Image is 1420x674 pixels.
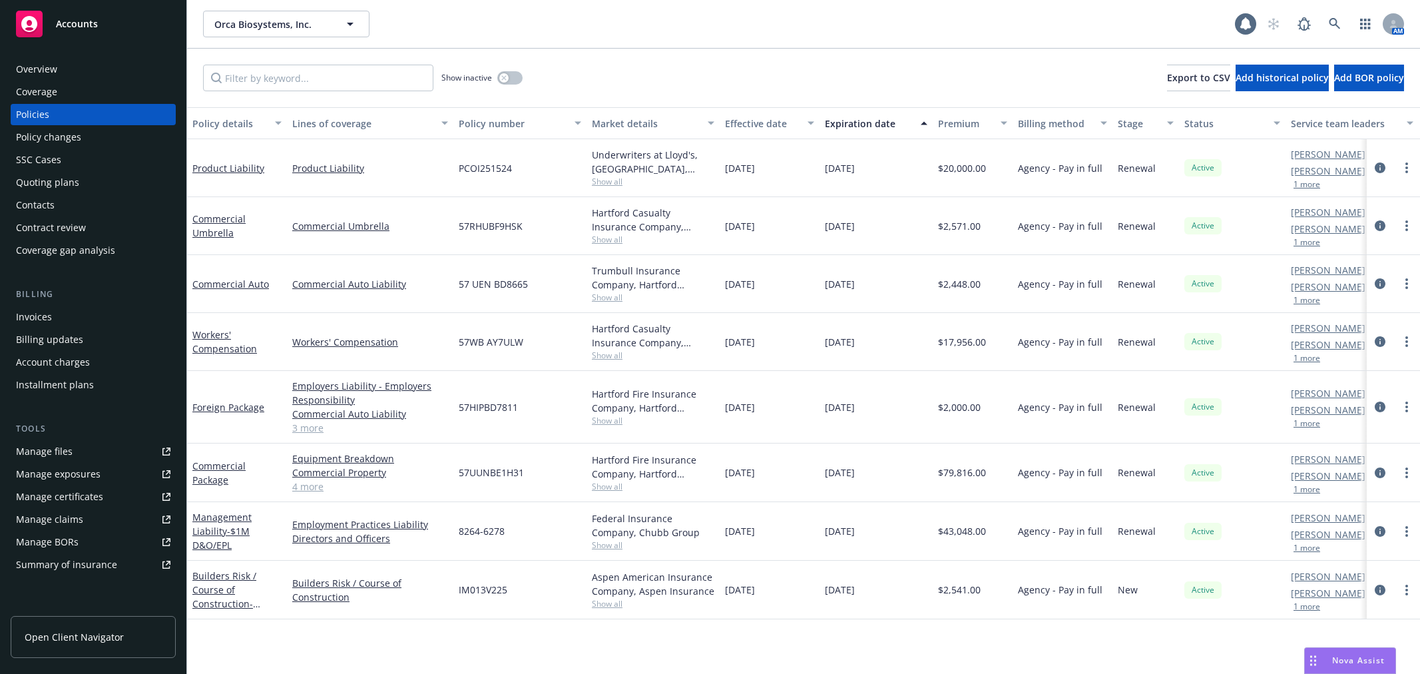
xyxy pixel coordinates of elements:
span: [DATE] [825,335,855,349]
div: Hartford Casualty Insurance Company, Hartford Insurance Group [592,206,714,234]
a: Switch app [1352,11,1379,37]
button: Policy number [453,107,587,139]
span: Add historical policy [1236,71,1329,84]
div: Aspen American Insurance Company, Aspen Insurance [592,570,714,598]
button: Premium [933,107,1013,139]
a: Employment Practices Liability [292,517,448,531]
span: Active [1190,584,1216,596]
span: [DATE] [825,400,855,414]
span: Renewal [1118,524,1156,538]
a: [PERSON_NAME] [1291,164,1365,178]
div: Underwriters at Lloyd's, [GEOGRAPHIC_DATA], [PERSON_NAME] of London, CRC Group [592,148,714,176]
a: Workers' Compensation [192,328,257,355]
span: 57UUNBE1H31 [459,466,524,480]
span: Agency - Pay in full [1018,466,1102,480]
button: 1 more [1294,420,1320,428]
span: Open Client Navigator [25,630,124,644]
a: Start snowing [1260,11,1287,37]
button: 1 more [1294,544,1320,552]
span: Show all [592,481,714,492]
a: Manage certificates [11,486,176,507]
div: Status [1184,117,1266,131]
span: [DATE] [725,335,755,349]
button: Market details [587,107,720,139]
span: Agency - Pay in full [1018,524,1102,538]
span: Show all [592,350,714,361]
span: Active [1190,467,1216,479]
a: Policies [11,104,176,125]
span: 57HIPBD7811 [459,400,518,414]
span: 57RHUBF9HSK [459,219,523,233]
div: Policy details [192,117,267,131]
a: circleInformation [1372,160,1388,176]
span: Renewal [1118,277,1156,291]
a: [PERSON_NAME] [1291,469,1365,483]
a: circleInformation [1372,582,1388,598]
span: Active [1190,525,1216,537]
div: Quoting plans [16,172,79,193]
div: Market details [592,117,700,131]
a: more [1399,160,1415,176]
button: Stage [1112,107,1179,139]
a: circleInformation [1372,465,1388,481]
a: Commercial Auto Liability [292,407,448,421]
span: [DATE] [825,219,855,233]
span: 57WB AY7ULW [459,335,523,349]
span: Renewal [1118,466,1156,480]
span: [DATE] [725,466,755,480]
div: Effective date [725,117,800,131]
span: $43,048.00 [938,524,986,538]
a: circleInformation [1372,276,1388,292]
span: Manage exposures [11,464,176,485]
span: Show all [592,234,714,245]
span: Show all [592,292,714,303]
span: Show inactive [441,72,492,83]
span: Orca Biosystems, Inc. [214,17,330,31]
div: Federal Insurance Company, Chubb Group [592,511,714,539]
a: [PERSON_NAME] [1291,147,1365,161]
a: Management Liability [192,511,252,551]
a: [PERSON_NAME] [1291,527,1365,541]
a: [PERSON_NAME] [1291,569,1365,583]
a: Manage files [11,441,176,462]
div: Billing [11,288,176,301]
a: SSC Cases [11,149,176,170]
a: 4 more [292,480,448,494]
button: 1 more [1294,354,1320,362]
span: [DATE] [725,161,755,175]
span: Renewal [1118,219,1156,233]
a: Employers Liability - Employers Responsibility [292,379,448,407]
span: 57 UEN BD8665 [459,277,528,291]
div: Account charges [16,352,90,373]
a: Accounts [11,5,176,43]
span: Renewal [1118,335,1156,349]
a: Installment plans [11,374,176,396]
span: New [1118,583,1138,597]
a: Commercial Auto [192,278,269,290]
a: Builders Risk / Course of Construction [192,569,276,652]
div: Policy changes [16,127,81,148]
div: Manage claims [16,509,83,530]
span: [DATE] [825,524,855,538]
span: $2,571.00 [938,219,981,233]
a: [PERSON_NAME] [1291,452,1365,466]
span: Agency - Pay in full [1018,400,1102,414]
div: Contract review [16,217,86,238]
button: 1 more [1294,180,1320,188]
div: Stage [1118,117,1159,131]
a: [PERSON_NAME] [1291,403,1365,417]
button: 1 more [1294,486,1320,494]
span: Nova Assist [1332,655,1385,666]
div: Summary of insurance [16,554,117,575]
span: Show all [592,539,714,551]
a: Account charges [11,352,176,373]
a: Policy changes [11,127,176,148]
div: Billing method [1018,117,1092,131]
button: Status [1179,107,1286,139]
span: [DATE] [725,219,755,233]
button: Orca Biosystems, Inc. [203,11,369,37]
div: Coverage [16,81,57,103]
span: 8264-6278 [459,524,505,538]
span: [DATE] [725,524,755,538]
a: more [1399,334,1415,350]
